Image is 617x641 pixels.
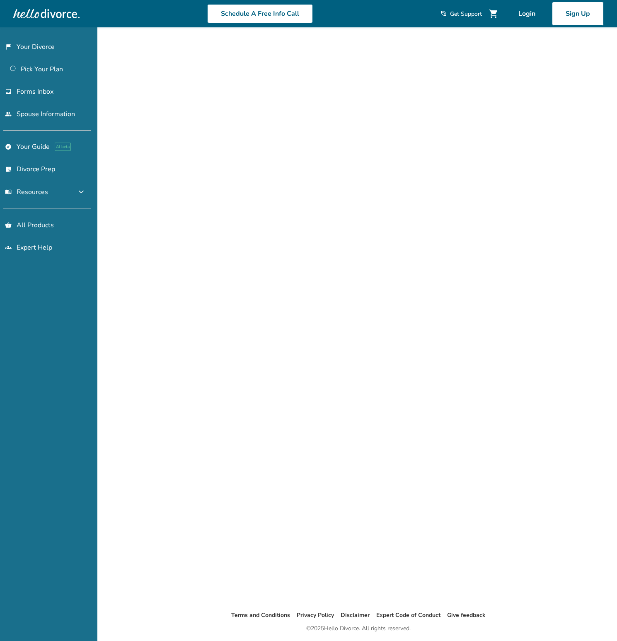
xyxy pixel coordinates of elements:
a: Login [505,2,549,26]
a: phone_in_talkGet Support [440,10,482,18]
span: groups [5,244,12,251]
span: explore [5,143,12,150]
span: AI beta [55,143,71,151]
span: menu_book [5,189,12,195]
li: Give feedback [447,610,486,620]
span: Forms Inbox [17,87,53,96]
a: Terms and Conditions [231,611,290,619]
span: shopping_cart [489,9,498,19]
li: Disclaimer [341,610,370,620]
span: phone_in_talk [440,10,447,17]
a: Schedule A Free Info Call [207,4,313,23]
a: Sign Up [552,2,604,26]
span: people [5,111,12,117]
a: Expert Code of Conduct [376,611,440,619]
span: flag_2 [5,44,12,50]
span: shopping_basket [5,222,12,228]
span: list_alt_check [5,166,12,172]
span: inbox [5,88,12,95]
a: Privacy Policy [297,611,334,619]
span: Resources [5,187,48,197]
span: Get Support [450,10,482,18]
span: expand_more [76,187,86,197]
div: © 2025 Hello Divorce. All rights reserved. [306,624,411,634]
